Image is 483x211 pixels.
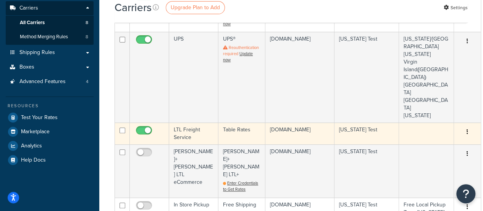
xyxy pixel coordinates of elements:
[86,34,88,40] span: 8
[169,32,218,123] td: UPS
[6,75,94,89] li: Advanced Features
[21,129,50,135] span: Marketplace
[265,123,334,144] td: [DOMAIN_NAME]
[6,111,94,124] a: Test Your Rates
[20,20,45,26] span: All Carriers
[6,60,94,74] a: Boxes
[223,180,258,192] a: Enter Credentials to Get Rates
[399,32,454,123] td: [US_STATE]/[GEOGRAPHIC_DATA] [US_STATE] Virgin Island([GEOGRAPHIC_DATA]) [GEOGRAPHIC_DATA] [GEOGR...
[6,103,94,109] div: Resources
[19,5,38,11] span: Carriers
[218,32,265,123] td: UPS®
[86,79,89,85] span: 4
[19,79,66,85] span: Advanced Features
[265,144,334,197] td: [DOMAIN_NAME]
[6,1,94,15] a: Carriers
[169,123,218,144] td: LTL Freight Service
[6,30,94,44] a: Method Merging Rules 8
[265,32,334,123] td: [DOMAIN_NAME]
[6,46,94,60] a: Shipping Rules
[334,123,399,144] td: [US_STATE] Test
[334,32,399,123] td: [US_STATE] Test
[171,3,220,11] span: Upgrade Plan to Add
[223,44,259,57] span: Reauthentication required
[21,157,46,164] span: Help Docs
[218,123,265,144] td: Table Rates
[6,16,94,30] a: All Carriers 8
[86,20,88,26] span: 8
[6,139,94,153] a: Analytics
[166,1,225,14] a: Upgrade Plan to Add
[19,49,55,56] span: Shipping Rules
[6,16,94,30] li: All Carriers
[20,34,68,40] span: Method Merging Rules
[6,1,94,45] li: Carriers
[6,125,94,139] a: Marketplace
[19,64,34,70] span: Boxes
[21,143,42,149] span: Analytics
[21,114,58,121] span: Test Your Rates
[444,2,468,13] a: Settings
[223,51,253,63] a: Update now
[6,75,94,89] a: Advanced Features 4
[456,184,475,203] button: Open Resource Center
[334,144,399,197] td: [US_STATE] Test
[6,30,94,44] li: Method Merging Rules
[6,153,94,167] a: Help Docs
[169,144,218,197] td: [PERSON_NAME]+[PERSON_NAME] LTL eCommerce
[223,15,253,27] a: Update now
[218,144,265,197] td: [PERSON_NAME]+[PERSON_NAME] LTL+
